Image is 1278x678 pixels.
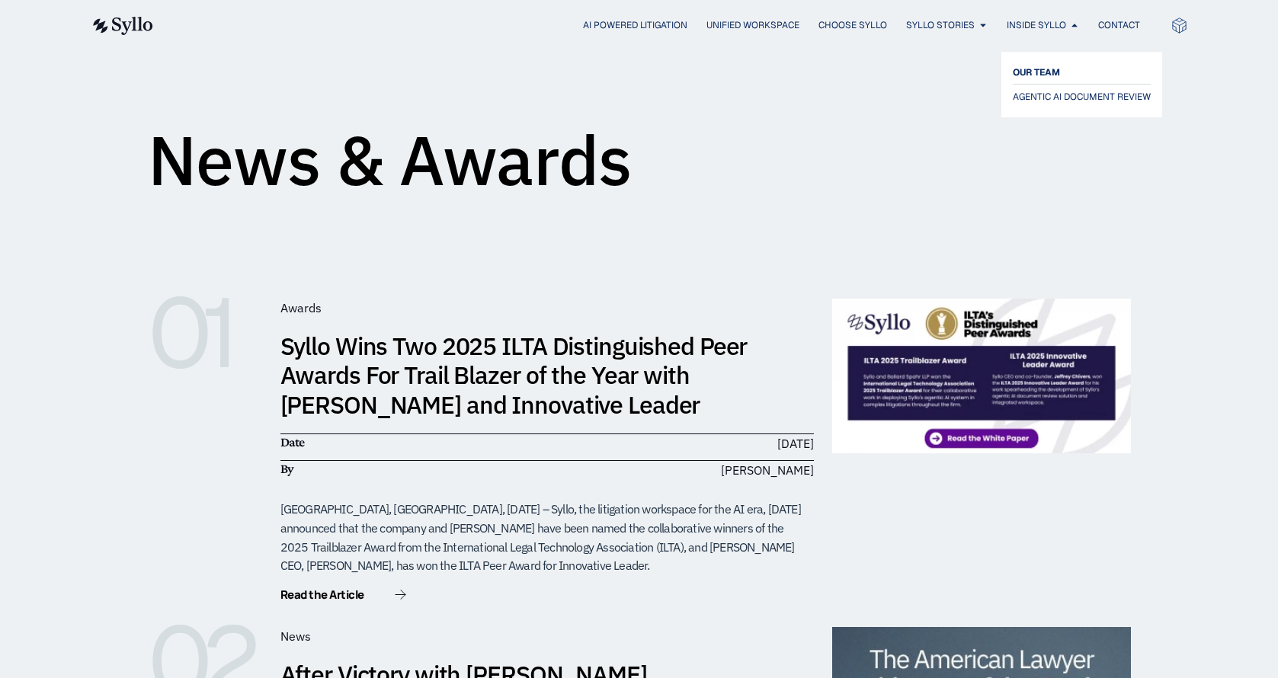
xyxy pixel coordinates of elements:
[280,628,311,644] span: News
[280,500,814,575] div: [GEOGRAPHIC_DATA], [GEOGRAPHIC_DATA], [DATE] – Syllo, the litigation workspace for the AI era, [D...
[1013,63,1060,82] span: OUR TEAM
[1098,18,1140,32] a: Contact
[721,461,814,479] span: [PERSON_NAME]
[906,18,975,32] a: Syllo Stories
[280,434,540,451] h6: Date
[832,299,1131,453] img: White-Paper-Preview-V2-1
[583,18,687,32] a: AI Powered Litigation
[280,589,364,600] span: Read the Article
[706,18,799,32] a: Unified Workspace
[1013,63,1151,82] a: OUR TEAM
[280,589,406,604] a: Read the Article
[1007,18,1066,32] a: Inside Syllo
[91,17,153,35] img: syllo
[184,18,1140,33] nav: Menu
[1013,88,1151,106] a: AGENTIC AI DOCUMENT REVIEW
[280,461,540,478] h6: By
[280,300,322,315] span: Awards
[280,330,748,421] a: Syllo Wins Two 2025 ILTA Distinguished Peer Awards For Trail Blazer of the Year with [PERSON_NAME...
[148,299,262,367] h6: 01
[184,18,1140,33] div: Menu Toggle
[818,18,887,32] a: Choose Syllo
[148,126,632,194] h1: News & Awards
[777,436,814,451] time: [DATE]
